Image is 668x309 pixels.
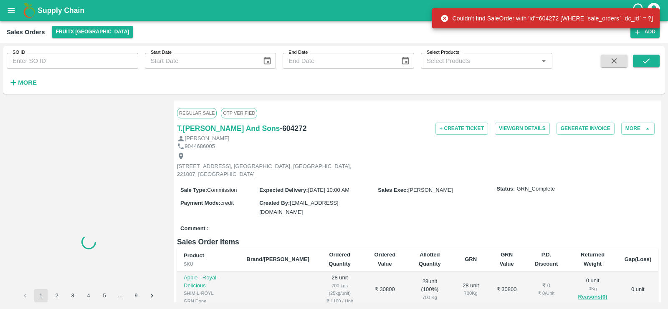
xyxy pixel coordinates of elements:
div: ₹ 0 [531,282,561,290]
button: Add [630,26,660,38]
label: Payment Mode : [180,200,220,206]
label: SO ID [13,49,25,56]
b: Allotted Quantity [419,251,441,267]
button: ViewGRN Details [495,123,550,135]
button: Generate Invoice [557,123,615,135]
div: Couldn't find SaleOrder with 'id'=604272 [WHERE `sale_orders`.`dc_id` = ?] [440,11,653,26]
p: [STREET_ADDRESS], [GEOGRAPHIC_DATA], [GEOGRAPHIC_DATA], 221007, [GEOGRAPHIC_DATA] [177,163,365,178]
input: Enter SO ID [7,53,138,69]
label: Start Date [151,49,172,56]
button: Go to page 4 [82,289,95,302]
button: Select DC [52,26,134,38]
input: Start Date [145,53,256,69]
td: 0 unit [618,271,658,308]
button: Go to next page [145,289,159,302]
img: logo [21,2,38,19]
div: GRN Done [184,297,233,305]
button: Go to page 5 [98,289,111,302]
td: ₹ 30800 [488,271,525,308]
p: 9044686005 [185,143,215,151]
td: ₹ 30800 [364,271,407,308]
div: 0 unit [574,277,611,302]
b: Supply Chain [38,6,84,15]
span: GRN_Complete [516,185,555,193]
div: 28 unit [460,282,482,297]
b: GRN [465,256,477,262]
b: Brand/[PERSON_NAME] [247,256,309,262]
button: open drawer [2,1,21,20]
b: P.D. Discount [535,251,558,267]
b: Gap(Loss) [625,256,651,262]
p: Apple - Royal - Delicious [184,274,233,289]
p: [PERSON_NAME] [185,135,230,143]
b: Returned Weight [581,251,605,267]
span: Commission [207,187,237,193]
span: [DATE] 10:00 AM [308,187,349,193]
div: ₹ 0 / Unit [531,289,561,297]
button: More [7,75,39,90]
button: Go to page 2 [50,289,63,302]
button: Reasons(0) [574,292,611,302]
div: Sales Orders [7,27,45,38]
div: 700 Kg [460,289,482,297]
td: 28 unit [316,271,364,308]
button: Open [538,55,549,66]
div: customer-support [632,3,646,18]
b: Product [184,252,204,259]
div: … [114,292,127,300]
button: + Create Ticket [435,123,488,135]
label: Expected Delivery : [259,187,308,193]
div: 28 unit ( 100 %) [413,278,446,301]
label: Comment : [180,225,209,233]
label: Sale Type : [180,187,207,193]
span: Regular Sale [177,108,217,118]
span: [EMAIL_ADDRESS][DOMAIN_NAME] [259,200,338,215]
input: End Date [283,53,394,69]
div: 700 kgs (25kg/unit) [323,282,357,297]
h6: Sales Order Items [177,236,658,248]
button: Choose date [259,53,275,69]
nav: pagination navigation [17,289,160,302]
div: SKU [184,260,233,268]
button: More [621,123,655,135]
div: 0 Kg [574,285,611,292]
b: Ordered Value [374,251,396,267]
button: page 1 [34,289,48,302]
b: Ordered Quantity [329,251,351,267]
button: Go to page 3 [66,289,79,302]
a: T.[PERSON_NAME] And Sons [177,123,280,134]
label: End Date [288,49,308,56]
strong: More [18,79,37,86]
label: Select Products [427,49,459,56]
span: OTP VERIFIED [221,108,257,118]
div: ₹ 1100 / Unit [323,297,357,305]
button: Go to page 9 [129,289,143,302]
span: [PERSON_NAME] [408,187,453,193]
div: 700 Kg [413,294,446,301]
button: Choose date [397,53,413,69]
span: credit [220,200,234,206]
label: Created By : [259,200,290,206]
label: Status: [496,185,515,193]
a: Supply Chain [38,5,632,16]
h6: - 604272 [280,123,306,134]
b: GRN Value [500,251,514,267]
input: Select Products [423,55,536,66]
div: SHIM-L-ROYL [184,289,233,297]
label: Sales Exec : [378,187,408,193]
div: account of current user [646,2,661,19]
